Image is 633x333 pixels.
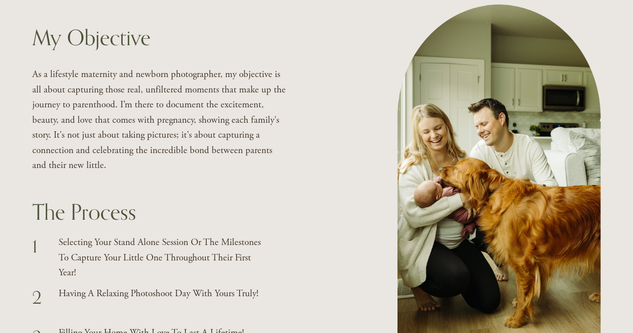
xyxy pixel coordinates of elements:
p: Selecting Your Stand Alone Session Or The Milestones To Capture Your Little One Throughout Their ... [59,235,262,280]
h2: My Objective [32,23,288,52]
p: As a lifestyle maternity and newborn photographer, my objective is all about capturing those real... [32,67,288,173]
h3: 1 [32,235,53,258]
h2: The Process [32,198,183,226]
p: Having A Relaxing Photoshoot Day With Yours Truly! [59,286,262,301]
h3: 2 [32,286,53,309]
